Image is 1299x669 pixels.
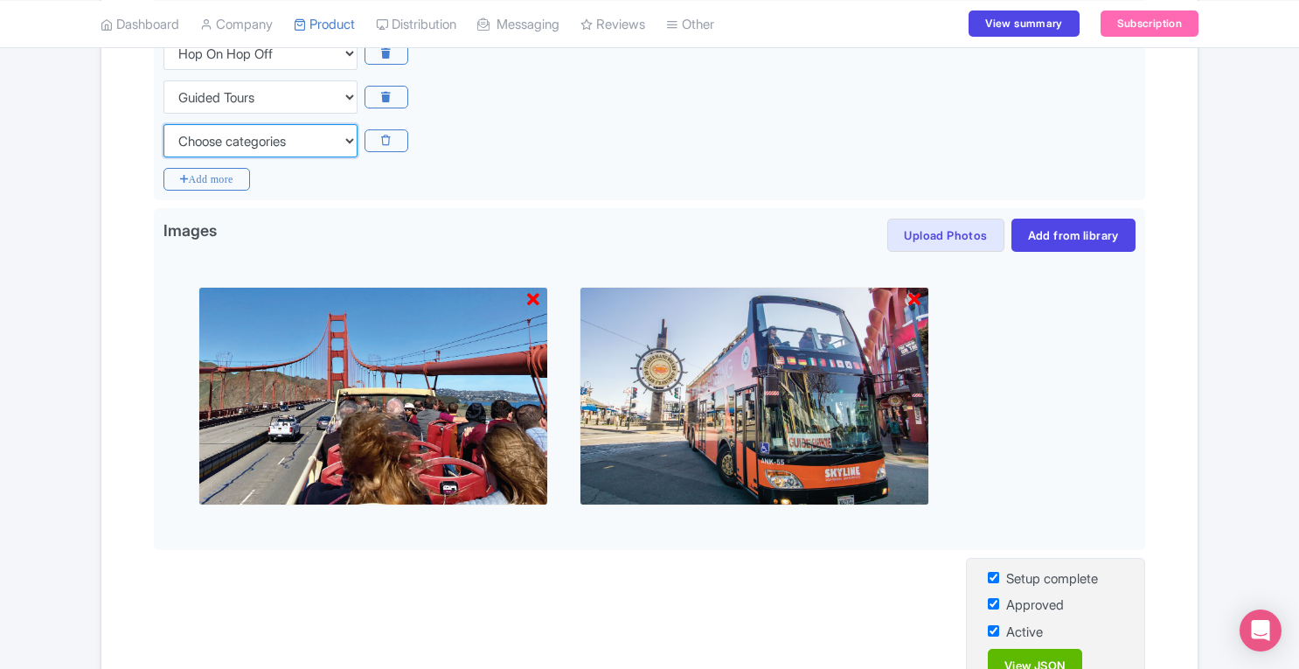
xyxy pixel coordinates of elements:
[1240,610,1282,652] div: Open Intercom Messenger
[1101,10,1198,37] a: Subscription
[163,219,217,247] span: Images
[580,287,929,505] img: zo2fawno9fjsvwmbjuhc.jpg
[1011,219,1136,252] a: Add from library
[163,168,250,191] i: Add more
[1006,596,1064,616] label: Approved
[1006,569,1098,589] label: Setup complete
[887,219,1004,252] button: Upload Photos
[1006,623,1043,643] label: Active
[969,10,1079,37] a: View summary
[198,287,548,505] img: wciynf6cp6norvvjggah.jpg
